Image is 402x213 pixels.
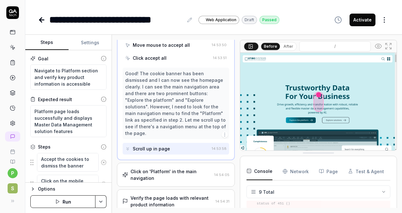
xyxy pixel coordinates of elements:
time: 14:54:05 [214,173,229,177]
button: Click accept all14:53:51 [123,52,229,64]
div: Move mouse to accept all [133,42,190,48]
div: Click accept all [133,55,167,61]
button: S [3,178,22,195]
button: Steps [25,35,69,50]
span: S [8,183,18,193]
button: Open in full screen [383,41,393,51]
a: New conversation [5,131,20,142]
button: Test & Agent [348,162,384,180]
button: Settings [69,35,112,50]
div: Options [38,185,107,193]
div: Suggestions [30,174,107,194]
div: Good! The cookie banner has been dismissed and I can now see the homepage clearly. I can see the ... [125,70,227,137]
div: Goal [38,55,48,62]
time: 14:54:31 [216,199,229,204]
time: 14:53:50 [212,43,227,47]
pre: Failed to load resource: the server responded with a status of 451 () [257,196,388,206]
button: After [281,43,296,50]
time: 14:53:58 [212,146,227,151]
button: Scroll up in page14:53:58 [123,143,229,155]
div: Passed [259,16,279,24]
button: Remove step [99,178,109,191]
a: Book a call with us [3,144,22,154]
div: Verify the page loads with relevant product information [131,195,213,208]
img: Screenshot [240,53,397,150]
a: Web Application [198,15,239,24]
button: Run [30,195,95,208]
button: Show all interative elements [373,41,383,51]
button: Page [319,162,338,180]
button: Move mouse to accept all14:53:50 [123,39,229,51]
button: View version history [331,14,346,26]
button: p [8,168,18,178]
div: Scroll up in page [133,145,170,152]
a: Documentation [3,154,22,164]
div: Steps [38,143,51,150]
button: Network [283,162,309,180]
div: Draft [242,16,257,24]
div: Suggestions [30,153,107,172]
div: Click on 'Platform' in the main navigation [131,168,212,181]
div: Expected result [38,96,72,103]
span: Web Application [206,17,236,23]
button: Activate [350,14,375,26]
button: Remove step [99,156,109,169]
button: Before [261,43,280,50]
button: Console [247,162,272,180]
time: 14:53:51 [213,56,227,60]
button: Options [30,185,107,193]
